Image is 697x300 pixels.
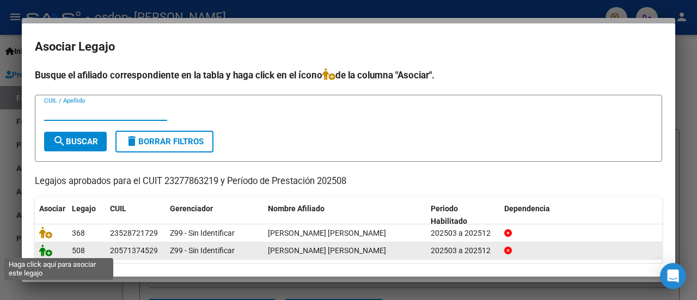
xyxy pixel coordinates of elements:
span: Z99 - Sin Identificar [170,229,235,237]
span: Legajo [72,204,96,213]
datatable-header-cell: Asociar [35,197,68,233]
datatable-header-cell: Dependencia [500,197,663,233]
h4: Busque el afiliado correspondiente en la tabla y haga click en el ícono de la columna "Asociar". [35,68,662,82]
mat-icon: delete [125,134,138,148]
span: ALMARA DIAZ LAZARO HERNAN [268,229,386,237]
span: Nombre Afiliado [268,204,325,213]
span: 368 [72,229,85,237]
button: Buscar [44,132,107,151]
p: Legajos aprobados para el CUIT 23277863219 y Período de Prestación 202508 [35,175,662,188]
div: 202503 a 202512 [431,244,496,257]
button: Borrar Filtros [115,131,213,152]
span: 508 [72,246,85,255]
div: 23528721729 [110,227,158,240]
span: Periodo Habilitado [431,204,467,225]
span: Z99 - Sin Identificar [170,246,235,255]
span: PEREZ TIZIANO EMANUEL [268,246,386,255]
div: 20571374529 [110,244,158,257]
datatable-header-cell: CUIL [106,197,166,233]
span: CUIL [110,204,126,213]
span: Buscar [53,137,98,146]
div: 202503 a 202512 [431,227,496,240]
h2: Asociar Legajo [35,36,662,57]
span: Borrar Filtros [125,137,204,146]
mat-icon: search [53,134,66,148]
div: Open Intercom Messenger [660,263,686,289]
datatable-header-cell: Gerenciador [166,197,264,233]
span: Dependencia [504,204,550,213]
datatable-header-cell: Legajo [68,197,106,233]
datatable-header-cell: Periodo Habilitado [426,197,500,233]
span: Asociar [39,204,65,213]
span: Gerenciador [170,204,213,213]
datatable-header-cell: Nombre Afiliado [264,197,426,233]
